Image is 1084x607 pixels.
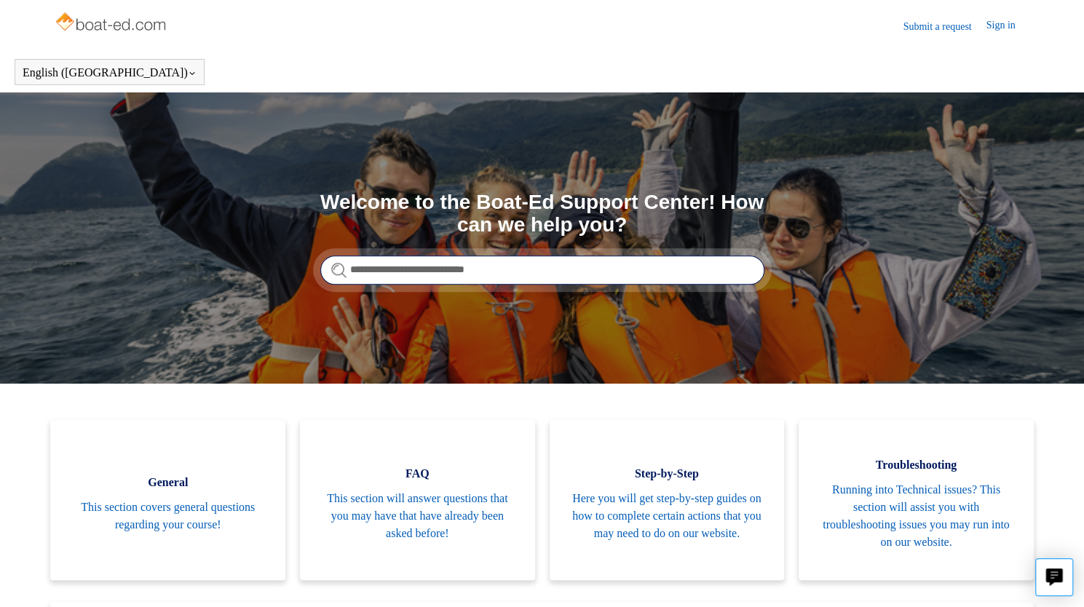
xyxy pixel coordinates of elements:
[322,490,513,542] span: This section will answer questions that you may have that have already been asked before!
[820,481,1012,551] span: Running into Technical issues? This section will assist you with troubleshooting issues you may r...
[72,499,264,533] span: This section covers general questions regarding your course!
[799,420,1034,580] a: Troubleshooting Running into Technical issues? This section will assist you with troubleshooting ...
[23,66,197,79] button: English ([GEOGRAPHIC_DATA])
[1035,558,1073,596] button: Live chat
[54,9,170,38] img: Boat-Ed Help Center home page
[320,255,764,285] input: Search
[903,19,986,34] a: Submit a request
[320,191,764,237] h1: Welcome to the Boat-Ed Support Center! How can we help you?
[986,17,1029,35] a: Sign in
[820,456,1012,474] span: Troubleshooting
[322,465,513,483] span: FAQ
[72,474,264,491] span: General
[50,420,285,580] a: General This section covers general questions regarding your course!
[300,420,535,580] a: FAQ This section will answer questions that you may have that have already been asked before!
[571,490,763,542] span: Here you will get step-by-step guides on how to complete certain actions that you may need to do ...
[571,465,763,483] span: Step-by-Step
[550,420,785,580] a: Step-by-Step Here you will get step-by-step guides on how to complete certain actions that you ma...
